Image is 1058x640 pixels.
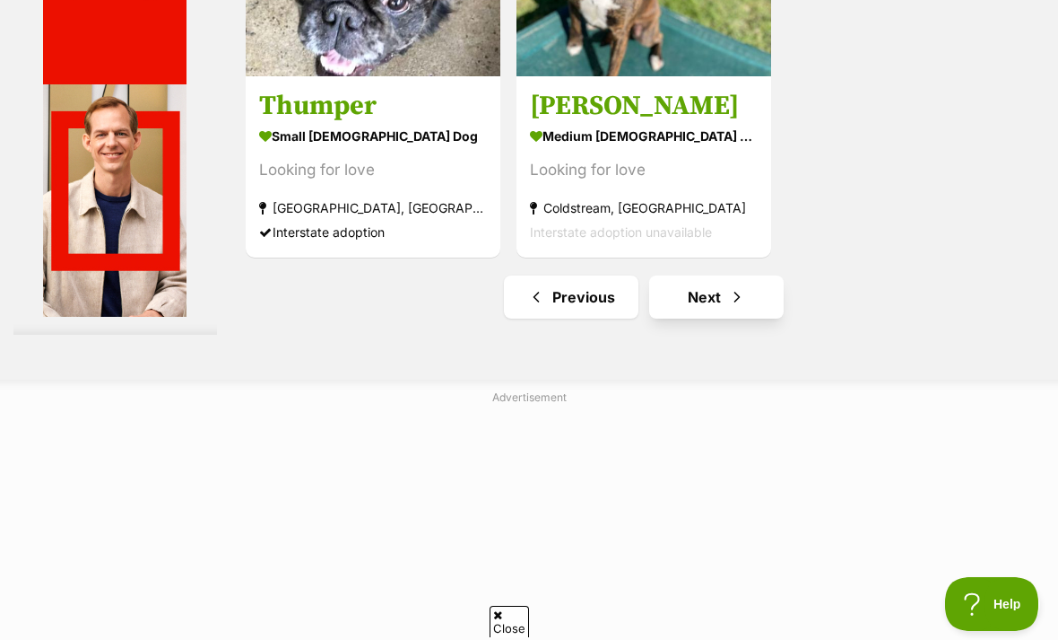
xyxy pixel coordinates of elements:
strong: Coldstream, [GEOGRAPHIC_DATA] [530,196,758,220]
iframe: Advertisement [94,413,964,637]
div: Interstate adoption [259,220,487,244]
strong: medium [DEMOGRAPHIC_DATA] Dog [530,123,758,149]
nav: Pagination [244,276,1045,319]
a: Next page [649,276,784,319]
div: Looking for love [530,158,758,182]
h3: [PERSON_NAME] [530,89,758,123]
a: Previous page [504,276,638,319]
span: Close [490,606,529,637]
span: Interstate adoption unavailable [530,224,712,240]
h3: Thumper [259,89,487,123]
strong: small [DEMOGRAPHIC_DATA] Dog [259,123,487,149]
div: Looking for love [259,158,487,182]
strong: [GEOGRAPHIC_DATA], [GEOGRAPHIC_DATA] [259,196,487,220]
a: [PERSON_NAME] medium [DEMOGRAPHIC_DATA] Dog Looking for love Coldstream, [GEOGRAPHIC_DATA] Inters... [516,75,771,258]
iframe: Help Scout Beacon - Open [945,577,1040,631]
a: Thumper small [DEMOGRAPHIC_DATA] Dog Looking for love [GEOGRAPHIC_DATA], [GEOGRAPHIC_DATA] Inters... [246,75,500,258]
